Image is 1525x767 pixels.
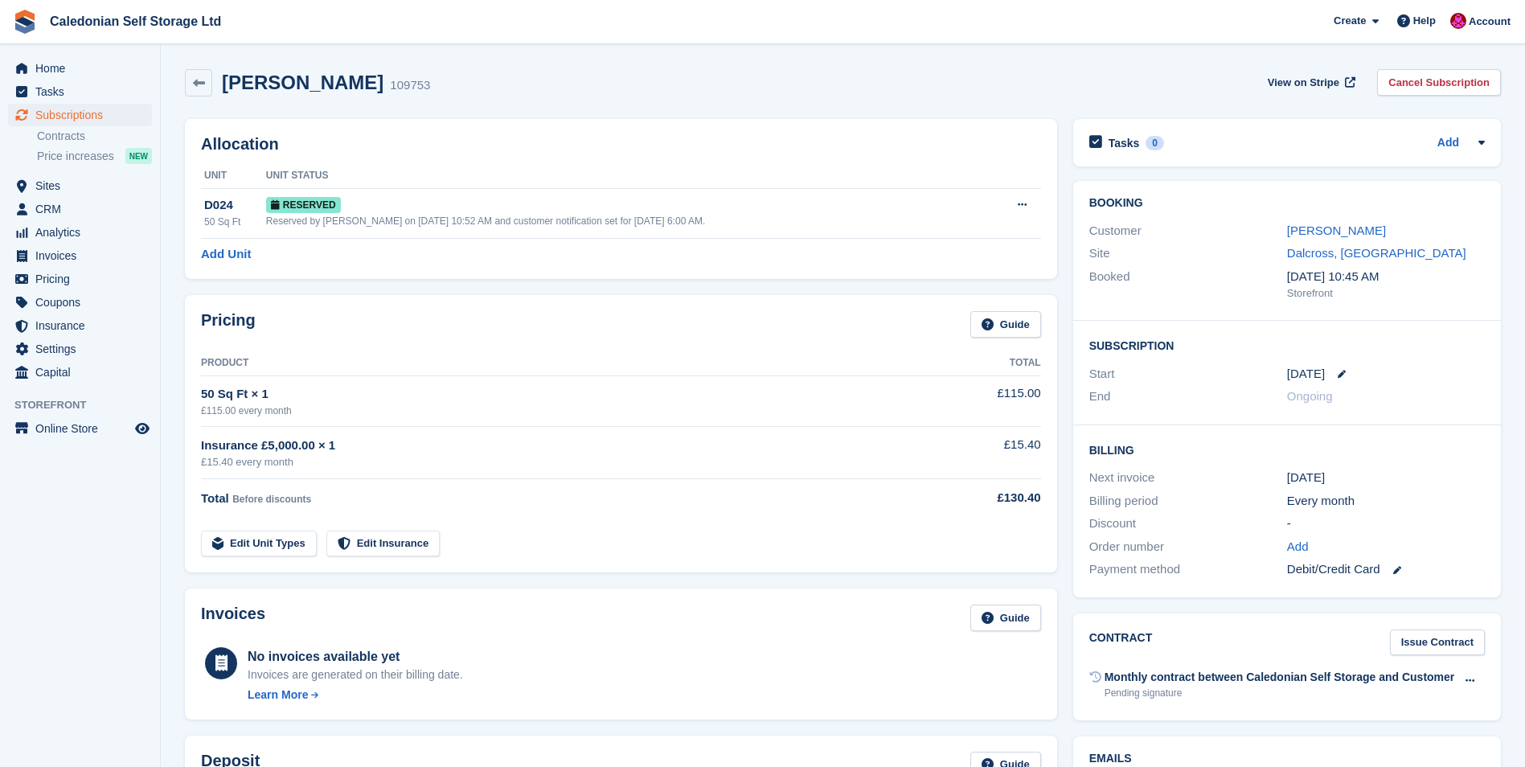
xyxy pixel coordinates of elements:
[8,174,152,197] a: menu
[911,489,1040,507] div: £130.40
[35,417,132,440] span: Online Store
[1109,136,1140,150] h2: Tasks
[911,351,1040,376] th: Total
[1089,515,1287,533] div: Discount
[14,397,160,413] span: Storefront
[1089,492,1287,511] div: Billing period
[1089,753,1485,765] h2: Emails
[1261,69,1359,96] a: View on Stripe
[1089,337,1485,353] h2: Subscription
[8,198,152,220] a: menu
[8,104,152,126] a: menu
[248,667,463,683] div: Invoices are generated on their billing date.
[1287,492,1485,511] div: Every month
[266,197,341,213] span: Reserved
[1287,224,1386,237] a: [PERSON_NAME]
[266,163,986,189] th: Unit Status
[222,72,383,93] h2: [PERSON_NAME]
[201,531,317,557] a: Edit Unit Types
[35,104,132,126] span: Subscriptions
[35,80,132,103] span: Tasks
[1089,197,1485,210] h2: Booking
[1089,560,1287,579] div: Payment method
[266,214,986,228] div: Reserved by [PERSON_NAME] on [DATE] 10:52 AM and customer notification set for [DATE] 6:00 AM.
[1287,538,1309,556] a: Add
[8,417,152,440] a: menu
[35,338,132,360] span: Settings
[1089,365,1287,383] div: Start
[37,129,152,144] a: Contracts
[1089,630,1153,656] h2: Contract
[1268,75,1339,91] span: View on Stripe
[970,605,1041,631] a: Guide
[248,687,308,703] div: Learn More
[201,454,911,470] div: £15.40 every month
[1089,441,1485,457] h2: Billing
[1089,538,1287,556] div: Order number
[201,135,1041,154] h2: Allocation
[35,174,132,197] span: Sites
[1287,285,1485,301] div: Storefront
[1287,246,1466,260] a: Dalcross, [GEOGRAPHIC_DATA]
[1089,469,1287,487] div: Next invoice
[1089,244,1287,263] div: Site
[8,244,152,267] a: menu
[201,163,266,189] th: Unit
[1287,560,1485,579] div: Debit/Credit Card
[201,385,911,404] div: 50 Sq Ft × 1
[201,491,229,505] span: Total
[204,196,266,215] div: D024
[125,148,152,164] div: NEW
[8,338,152,360] a: menu
[35,268,132,290] span: Pricing
[1105,686,1455,700] div: Pending signature
[8,57,152,80] a: menu
[1377,69,1501,96] a: Cancel Subscription
[1287,389,1333,403] span: Ongoing
[1450,13,1466,29] img: Donald Mathieson
[35,57,132,80] span: Home
[201,245,251,264] a: Add Unit
[911,375,1040,426] td: £115.00
[201,404,911,418] div: £115.00 every month
[201,437,911,455] div: Insurance £5,000.00 × 1
[1287,268,1485,286] div: [DATE] 10:45 AM
[1437,134,1459,153] a: Add
[37,147,152,165] a: Price increases NEW
[1089,222,1287,240] div: Customer
[911,427,1040,479] td: £15.40
[8,361,152,383] a: menu
[8,314,152,337] a: menu
[1287,515,1485,533] div: -
[13,10,37,34] img: stora-icon-8386f47178a22dfd0bd8f6a31ec36ba5ce8667c1dd55bd0f319d3a0aa187defe.svg
[35,361,132,383] span: Capital
[326,531,441,557] a: Edit Insurance
[201,351,911,376] th: Product
[201,605,265,631] h2: Invoices
[1287,469,1485,487] div: [DATE]
[35,291,132,314] span: Coupons
[1089,268,1287,301] div: Booked
[1089,388,1287,406] div: End
[1105,669,1455,686] div: Monthly contract between Caledonian Self Storage and Customer
[1334,13,1366,29] span: Create
[248,647,463,667] div: No invoices available yet
[1413,13,1436,29] span: Help
[201,311,256,338] h2: Pricing
[35,198,132,220] span: CRM
[204,215,266,229] div: 50 Sq Ft
[1287,365,1325,383] time: 2025-09-26 00:00:00 UTC
[1469,14,1511,30] span: Account
[232,494,311,505] span: Before discounts
[248,687,463,703] a: Learn More
[35,244,132,267] span: Invoices
[1146,136,1164,150] div: 0
[133,419,152,438] a: Preview store
[8,221,152,244] a: menu
[35,221,132,244] span: Analytics
[8,268,152,290] a: menu
[37,149,114,164] span: Price increases
[970,311,1041,338] a: Guide
[1390,630,1485,656] a: Issue Contract
[390,76,430,95] div: 109753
